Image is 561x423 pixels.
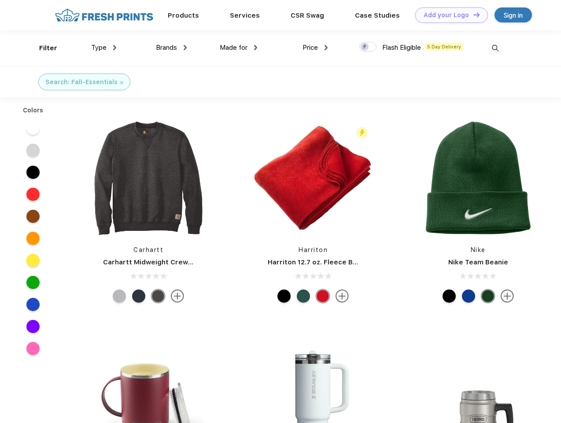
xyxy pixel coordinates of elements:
[495,7,532,22] a: Sign in
[504,10,523,20] div: Sign in
[156,44,177,52] span: Brands
[168,11,199,19] a: Products
[151,289,165,303] div: Carbon Heather
[473,12,480,17] img: DT
[481,289,495,303] div: Gorge Green
[45,78,118,87] div: Search: Fall-Essentials
[52,7,156,23] img: fo%20logo%202.webp
[471,246,486,253] a: Nike
[113,289,126,303] div: Heather Grey
[91,44,107,52] span: Type
[16,106,50,115] div: Colors
[443,289,456,303] div: Black
[356,127,368,139] img: flash_active_toggle.svg
[424,43,464,51] span: 5 Day Delivery
[501,289,514,303] img: more.svg
[120,81,123,84] img: filter_cancel.svg
[39,43,57,53] div: Filter
[171,289,184,303] img: more.svg
[336,289,349,303] img: more.svg
[325,45,328,50] img: dropdown.png
[184,45,187,50] img: dropdown.png
[420,119,537,237] img: func=resize&h=266
[254,45,257,50] img: dropdown.png
[448,258,508,266] a: Nike Team Beanie
[299,246,328,253] a: Harriton
[382,44,421,52] span: Flash Eligible
[113,45,116,50] img: dropdown.png
[277,289,291,303] div: Black
[103,258,243,266] a: Carhartt Midweight Crewneck Sweatshirt
[268,258,374,266] a: Harriton 12.7 oz. Fleece Blanket
[488,41,502,56] img: desktop_search.svg
[133,246,163,253] a: Carhartt
[297,289,310,303] div: Hunter
[316,289,329,303] div: Red
[220,44,247,52] span: Made for
[255,119,372,237] img: func=resize&h=266
[132,289,145,303] div: New Navy
[462,289,475,303] div: Game Royal
[303,44,318,52] span: Price
[90,119,207,237] img: func=resize&h=266
[424,11,469,19] div: Add your Logo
